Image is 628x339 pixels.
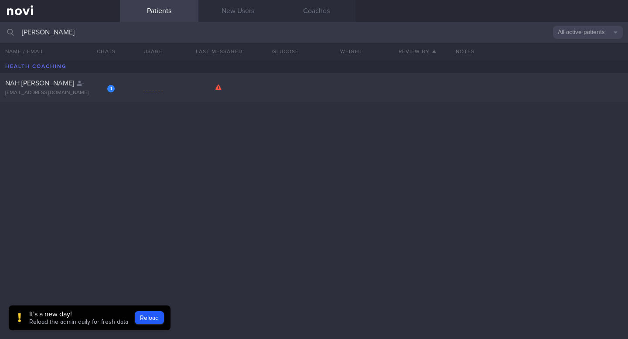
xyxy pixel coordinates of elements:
[553,26,623,39] button: All active patients
[120,43,186,60] div: Usage
[186,43,253,60] button: Last Messaged
[135,311,164,324] button: Reload
[318,43,385,60] button: Weight
[451,43,628,60] div: Notes
[385,43,451,60] button: Review By
[5,80,74,87] span: NAH [PERSON_NAME]
[85,43,120,60] button: Chats
[5,90,115,96] div: [EMAIL_ADDRESS][DOMAIN_NAME]
[252,43,318,60] button: Glucose
[107,85,115,92] div: 1
[29,319,128,325] span: Reload the admin daily for fresh data
[29,310,128,319] div: It's a new day!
